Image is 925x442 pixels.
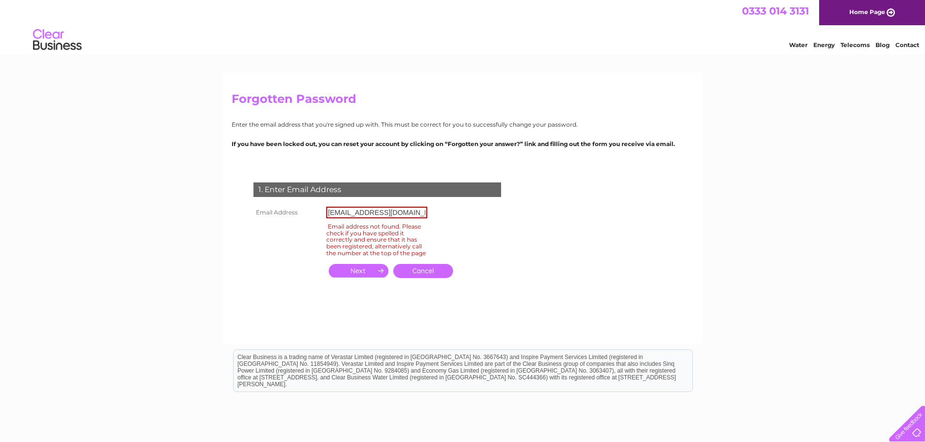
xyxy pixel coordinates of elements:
[232,92,694,111] h2: Forgotten Password
[251,204,324,221] th: Email Address
[789,41,807,49] a: Water
[841,41,870,49] a: Telecoms
[813,41,835,49] a: Energy
[232,120,694,129] p: Enter the email address that you're signed up with. This must be correct for you to successfully ...
[895,41,919,49] a: Contact
[234,5,692,47] div: Clear Business is a trading name of Verastar Limited (registered in [GEOGRAPHIC_DATA] No. 3667643...
[232,139,694,148] p: If you have been locked out, you can reset your account by clicking on “Forgotten your answer?” l...
[326,221,427,258] div: Email address not found. Please check if you have spelled it correctly and ensure that it has bee...
[393,264,453,278] a: Cancel
[33,25,82,55] img: logo.png
[875,41,890,49] a: Blog
[742,5,809,17] a: 0333 014 3131
[253,182,501,197] div: 1. Enter Email Address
